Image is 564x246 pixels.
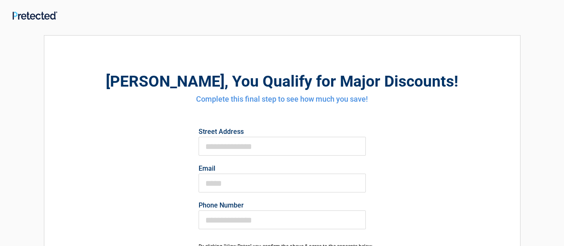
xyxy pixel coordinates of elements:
h2: , You Qualify for Major Discounts! [90,71,474,92]
label: Email [199,165,366,172]
label: Street Address [199,128,366,135]
img: Main Logo [13,11,57,19]
span: [PERSON_NAME] [106,72,225,90]
h4: Complete this final step to see how much you save! [90,94,474,105]
label: Phone Number [199,202,366,209]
